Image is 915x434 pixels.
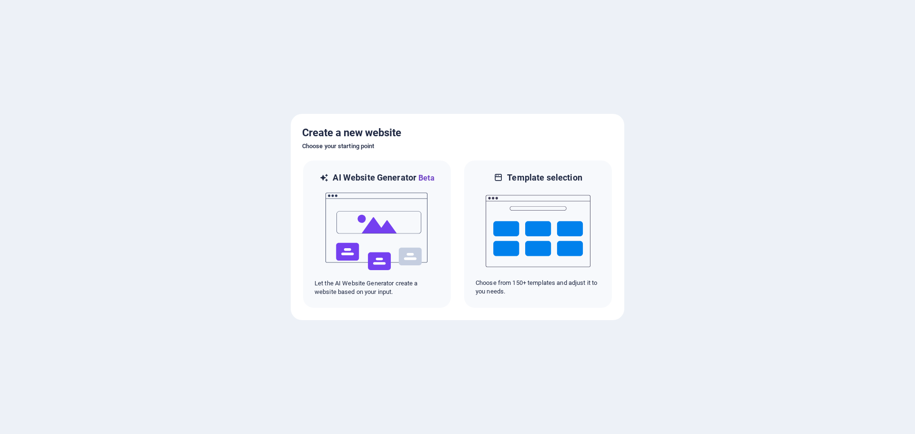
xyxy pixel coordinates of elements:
[417,173,435,182] span: Beta
[302,141,613,152] h6: Choose your starting point
[333,172,434,184] h6: AI Website Generator
[325,184,429,279] img: ai
[507,172,582,183] h6: Template selection
[476,279,600,296] p: Choose from 150+ templates and adjust it to you needs.
[302,125,613,141] h5: Create a new website
[315,279,439,296] p: Let the AI Website Generator create a website based on your input.
[302,160,452,309] div: AI Website GeneratorBetaaiLet the AI Website Generator create a website based on your input.
[463,160,613,309] div: Template selectionChoose from 150+ templates and adjust it to you needs.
